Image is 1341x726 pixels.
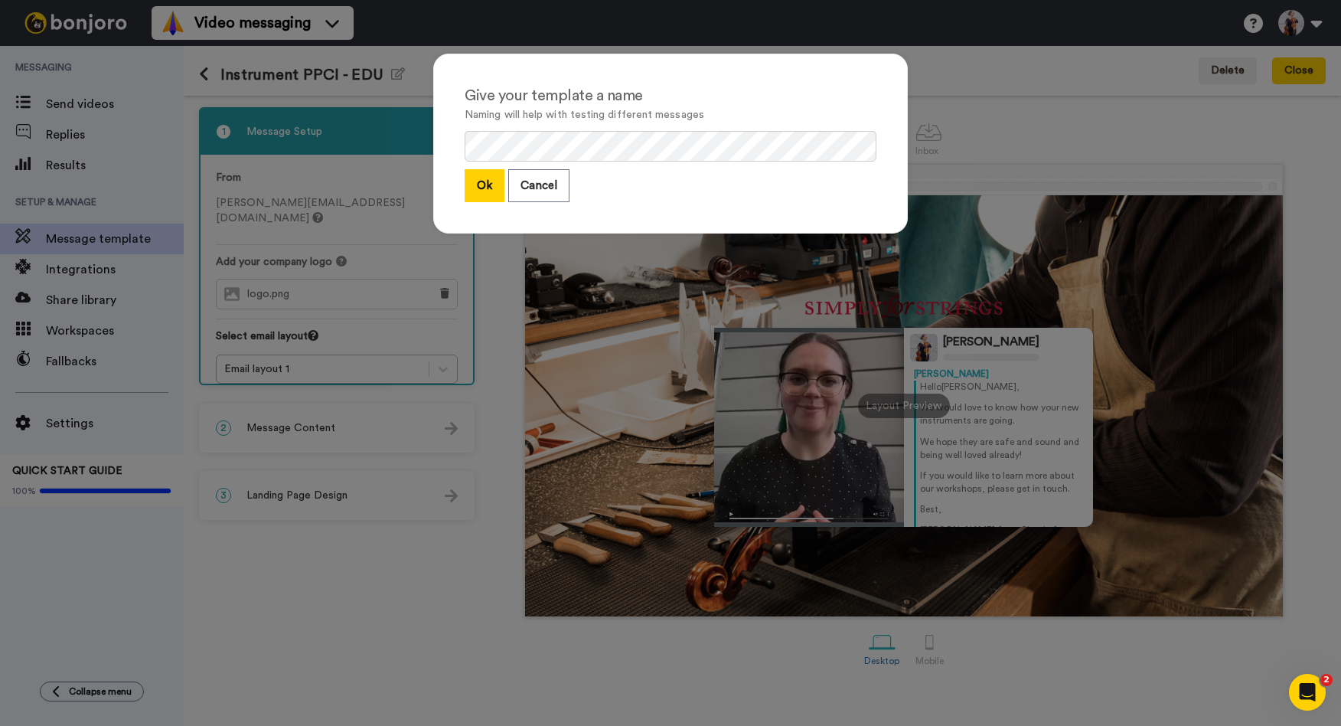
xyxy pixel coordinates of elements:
iframe: Intercom live chat [1289,674,1326,711]
button: Cancel [508,169,569,202]
div: Give your template a name [465,85,876,107]
p: Naming will help with testing different messages [465,107,876,123]
span: 2 [1320,674,1333,686]
button: Ok [465,169,504,202]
